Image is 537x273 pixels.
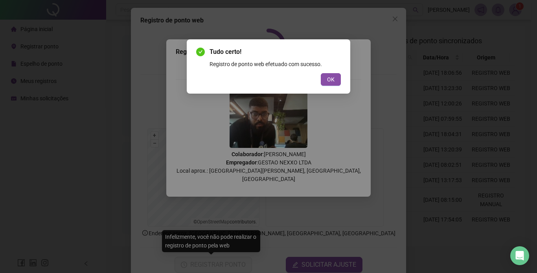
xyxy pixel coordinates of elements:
div: Registro de ponto web efetuado com sucesso. [210,60,341,68]
span: OK [327,75,335,84]
span: Tudo certo! [210,47,341,57]
span: check-circle [196,48,205,56]
button: OK [321,73,341,86]
div: Open Intercom Messenger [510,246,529,265]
